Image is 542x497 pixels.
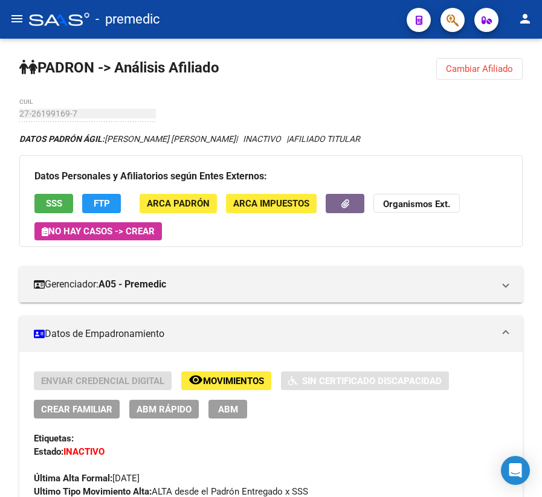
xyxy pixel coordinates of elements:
strong: Última Alta Formal: [34,473,112,484]
button: Enviar Credencial Digital [34,371,172,390]
strong: DATOS PADRÓN ÁGIL: [19,134,105,144]
button: Sin Certificado Discapacidad [281,371,449,390]
button: ARCA Impuestos [226,194,317,213]
i: | INACTIVO | [19,134,360,144]
strong: INACTIVO [63,446,105,457]
strong: Organismos Ext. [383,199,450,210]
button: FTP [82,194,121,213]
strong: Estado: [34,446,63,457]
mat-panel-title: Datos de Empadronamiento [34,327,494,341]
span: ARCA Impuestos [233,199,309,210]
div: Open Intercom Messenger [501,456,530,485]
strong: Ultimo Tipo Movimiento Alta: [34,486,152,497]
span: SSS [46,199,62,210]
span: FTP [94,199,110,210]
mat-panel-title: Gerenciador: [34,278,494,291]
span: Cambiar Afiliado [446,63,513,74]
button: SSS [34,194,73,213]
mat-expansion-panel-header: Gerenciador:A05 - Premedic [19,266,523,303]
button: ARCA Padrón [140,194,217,213]
span: ABM [218,404,238,415]
button: Cambiar Afiliado [436,58,523,80]
mat-icon: remove_red_eye [189,373,203,387]
span: [PERSON_NAME] [PERSON_NAME] [19,134,236,144]
button: No hay casos -> Crear [34,222,162,240]
span: Crear Familiar [41,404,112,415]
span: ARCA Padrón [147,199,210,210]
strong: A05 - Premedic [98,278,166,291]
span: No hay casos -> Crear [42,226,155,237]
span: Sin Certificado Discapacidad [302,376,442,386]
span: ABM Rápido [137,404,192,415]
mat-icon: person [518,11,532,26]
strong: Etiquetas: [34,433,74,444]
span: AFILIADO TITULAR [288,134,360,144]
h3: Datos Personales y Afiliatorios según Entes Externos: [34,168,508,185]
mat-icon: menu [10,11,24,26]
span: - premedic [95,6,160,33]
button: ABM [208,400,247,418]
span: Movimientos [203,376,264,386]
mat-expansion-panel-header: Datos de Empadronamiento [19,316,523,352]
button: ABM Rápido [129,400,199,418]
span: Enviar Credencial Digital [41,376,164,386]
span: ALTA desde el Padrón Entregado x SSS [34,486,308,497]
button: Crear Familiar [34,400,120,418]
strong: PADRON -> Análisis Afiliado [19,59,219,76]
span: [DATE] [34,473,140,484]
button: Organismos Ext. [373,194,460,213]
button: Movimientos [181,371,271,390]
